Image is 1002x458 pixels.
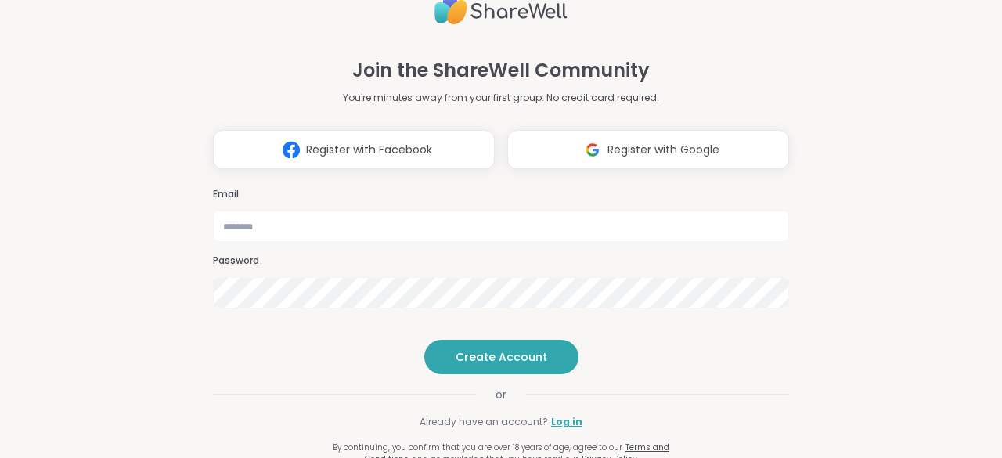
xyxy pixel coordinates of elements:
[343,91,659,105] p: You're minutes away from your first group. No credit card required.
[306,142,432,158] span: Register with Facebook
[276,135,306,164] img: ShareWell Logomark
[333,442,622,453] span: By continuing, you confirm that you are over 18 years of age, agree to our
[578,135,607,164] img: ShareWell Logomark
[213,254,789,268] h3: Password
[477,387,525,402] span: or
[507,130,789,169] button: Register with Google
[456,349,547,365] span: Create Account
[607,142,719,158] span: Register with Google
[213,188,789,201] h3: Email
[551,415,582,429] a: Log in
[213,130,495,169] button: Register with Facebook
[352,56,650,85] h1: Join the ShareWell Community
[424,340,578,374] button: Create Account
[420,415,548,429] span: Already have an account?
